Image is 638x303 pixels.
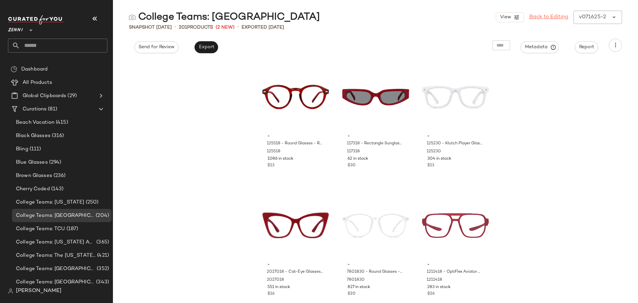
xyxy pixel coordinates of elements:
span: 7801830 - Round Glasses - White - Mixed [347,269,403,275]
button: Export [194,41,218,53]
span: (352) [95,265,109,273]
span: 283 in stock [427,284,451,290]
span: 7801830 [347,277,365,283]
span: Metadata [525,44,555,50]
span: 1086 in stock [267,156,293,162]
span: Curations [23,105,47,113]
span: College Teams: [GEOGRAPHIC_DATA] [16,265,95,273]
span: (111) [28,145,41,153]
span: - [427,262,483,268]
span: View [499,15,511,20]
span: - [348,133,404,139]
span: College Teams: The [US_STATE] State [16,252,96,259]
button: Metadata [521,41,559,53]
span: Global Clipboards [23,92,66,100]
button: Send for Review [134,41,178,53]
span: (187) [65,225,78,233]
img: 125518-eyeglasses-front-view.jpg [262,64,329,131]
span: - [267,262,324,268]
span: 1211418 - OptiFlex Aviator Glasses - Red - Plastic [427,269,483,275]
span: Cherry Coded [16,185,50,193]
span: 125518 [267,149,280,155]
span: College Teams: [GEOGRAPHIC_DATA][US_STATE] [16,278,95,286]
span: Export [198,45,214,50]
img: 125230-eyeglasses-front-view.jpg [422,64,489,131]
span: (29) [66,92,77,100]
span: $16 [267,291,274,297]
div: College Teams: [GEOGRAPHIC_DATA] [129,11,320,24]
span: Report [579,45,594,50]
span: (81) [47,105,57,113]
span: $20 [348,291,356,297]
img: cfy_white_logo.C9jOOHJF.svg [8,15,64,25]
span: 304 in stock [427,156,451,162]
span: 125230 - Klutch Player Glasses - White - Plastic [427,141,483,147]
span: 2027018 - Cat-Eye Glasses - Red - Plastic [267,269,323,275]
span: - [348,262,404,268]
span: 117318 [347,149,360,155]
img: 117318-sunglasses-front-view.jpg [342,64,409,131]
span: Send for Review [138,45,174,50]
span: Dashboard [21,66,48,73]
span: 201 [179,25,187,30]
span: (316) [51,132,64,140]
span: (294) [48,159,61,166]
span: (415) [54,119,68,126]
span: (343) [95,278,109,286]
span: - [267,133,324,139]
div: Products [179,24,213,31]
span: (421) [96,252,109,259]
span: Bling [16,145,28,153]
span: Brown Glasses [16,172,52,180]
span: [PERSON_NAME] [16,287,61,295]
button: Report [575,41,598,53]
span: College Teams: [GEOGRAPHIC_DATA] [16,212,94,220]
span: Black Glasses [16,132,51,140]
p: Exported [DATE] [242,24,284,31]
span: $13 [427,163,434,169]
span: 827 in stock [348,284,370,290]
span: Snapshot [DATE] [129,24,172,31]
img: 2027018-eyeglasses-front-view.jpg [262,192,329,259]
span: 125518 - Round Glasses - Red - Plastic [267,141,323,147]
span: College Teams: TCU [16,225,65,233]
span: $30 [348,163,356,169]
button: View [496,12,524,22]
span: Zenni [8,23,23,35]
span: Beach Vacation [16,119,54,126]
span: All Products [23,79,52,86]
span: 2027018 [267,277,284,283]
span: (143) [50,185,64,193]
span: $13 [267,163,274,169]
span: - [427,133,483,139]
span: (2 New) [216,24,235,31]
span: (204) [94,212,109,220]
img: 1211418-eyeglasses-front-view.jpg [422,192,489,259]
span: (250) [84,199,99,206]
span: (236) [52,172,66,180]
span: 1211418 [427,277,442,283]
span: 551 in stock [267,284,290,290]
img: svg%3e [129,14,136,21]
span: (365) [95,238,109,246]
img: 7801830-eyeglasses-front-view.jpg [342,192,409,259]
span: Blue Glasses [16,159,48,166]
a: Back to Editing [529,13,568,21]
span: • [174,23,176,31]
span: 62 in stock [348,156,368,162]
span: $26 [427,291,435,297]
img: svg%3e [8,288,13,294]
span: College Teams: [US_STATE] A&M [16,238,95,246]
span: College Teams: [US_STATE] [16,199,84,206]
span: 117318 - Rectangle Sunglasses - Red - Acetate [347,141,403,147]
span: 125230 [427,149,441,155]
span: • [237,23,239,31]
img: svg%3e [11,66,17,73]
div: v071625-2 [579,13,606,21]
